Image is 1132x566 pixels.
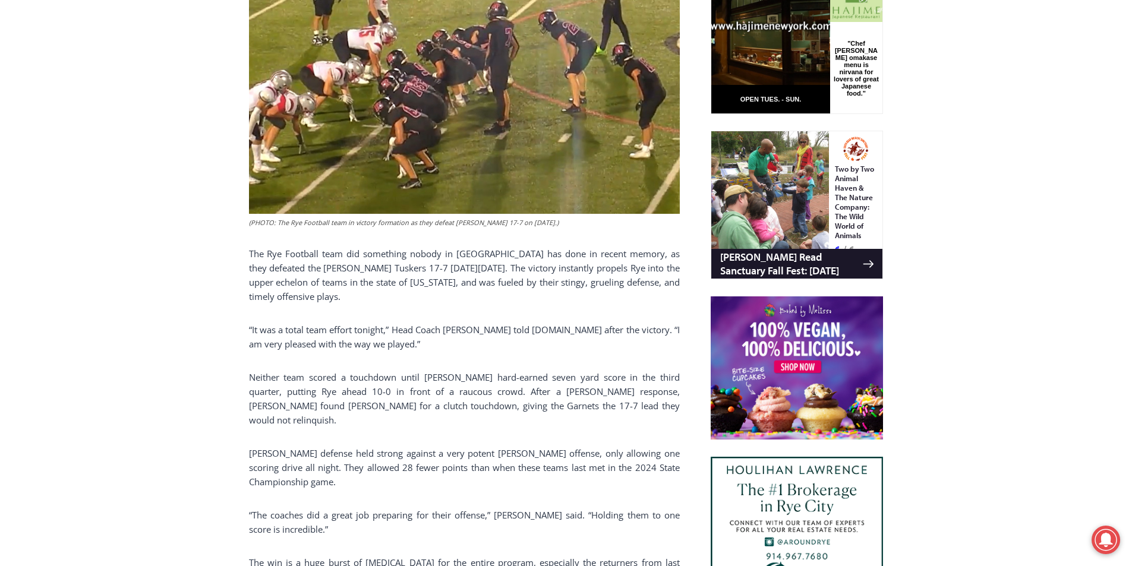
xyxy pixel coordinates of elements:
[286,115,576,148] a: Intern @ [DOMAIN_NAME]
[10,119,152,147] h4: [PERSON_NAME] Read Sanctuary Fall Fest: [DATE]
[711,296,883,440] img: Baked by Melissa
[1,119,119,148] a: Open Tues. - Sun. [PHONE_NUMBER]
[249,446,680,489] p: [PERSON_NAME] defense held strong against a very potent [PERSON_NAME] offense, only allowing one ...
[124,33,166,109] div: Two by Two Animal Haven & The Nature Company: The Wild World of Animals
[4,122,116,167] span: Open Tues. - Sun. [PHONE_NUMBER]
[124,112,130,124] div: 6
[249,322,680,351] p: “It was a total team effort tonight,” Head Coach [PERSON_NAME] told [DOMAIN_NAME] after the victo...
[249,508,680,536] p: “The coaches did a great job preparing for their offense,” [PERSON_NAME] said. “Holding them to o...
[249,246,680,303] p: The Rye Football team did something nobody in [GEOGRAPHIC_DATA] has done in recent memory, as the...
[1,118,172,148] a: [PERSON_NAME] Read Sanctuary Fall Fest: [DATE]
[122,74,169,142] div: "Chef [PERSON_NAME] omakase menu is nirvana for lovers of great Japanese food."
[311,118,551,145] span: Intern @ [DOMAIN_NAME]
[249,370,680,427] p: Neither team scored a touchdown until [PERSON_NAME] hard-earned seven yard score in the third qua...
[138,112,144,124] div: 6
[300,1,562,115] div: "At the 10am stand-up meeting, each intern gets a chance to take [PERSON_NAME] and the other inte...
[133,112,135,124] div: /
[249,217,680,228] figcaption: (PHOTO: The Rye Football team in victory formation as they defeat [PERSON_NAME] 17-7 on [DATE].)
